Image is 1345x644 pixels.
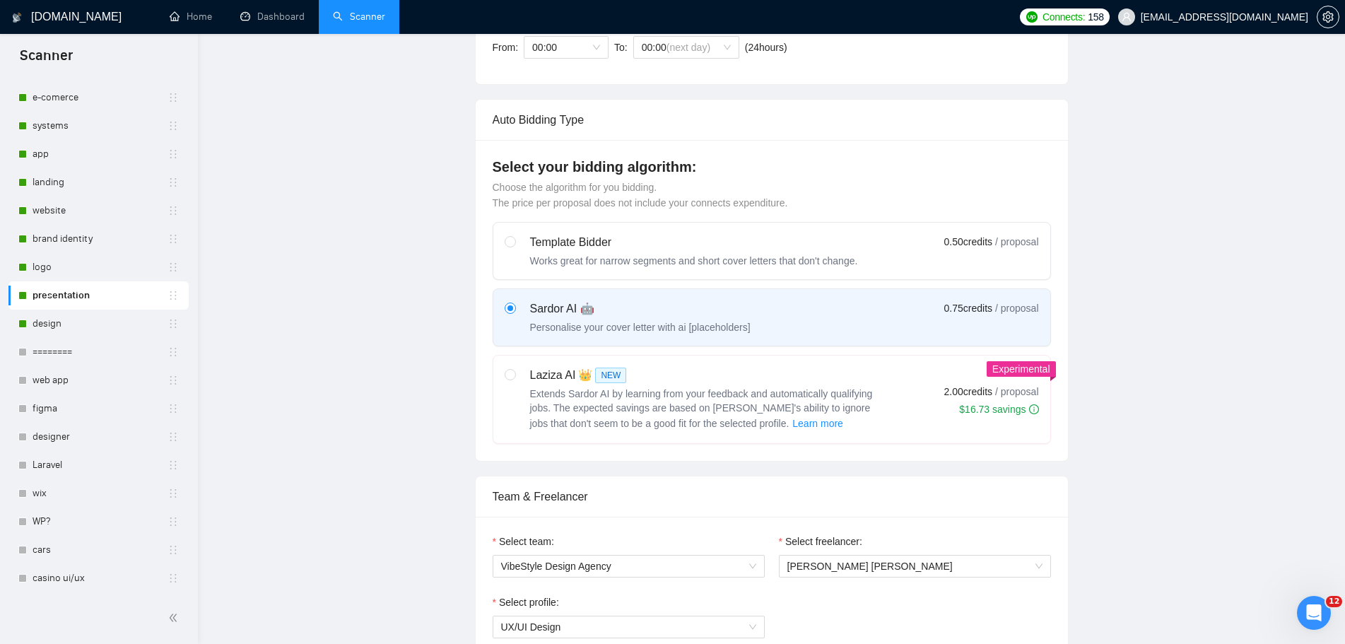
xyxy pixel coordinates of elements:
[493,534,554,549] label: Select team:
[33,197,168,225] a: website
[94,441,188,498] button: Чат
[944,300,992,316] span: 0.75 credits
[1317,6,1339,28] button: setting
[792,415,844,432] button: Laziza AI NEWExtends Sardor AI by learning from your feedback and automatically qualifying jobs. ...
[8,564,189,592] li: casino ui/ux
[33,253,168,281] a: logo
[33,508,168,536] a: WP?
[595,368,626,383] span: NEW
[1026,11,1038,23] img: upwork-logo.png
[168,611,182,625] span: double-left
[33,112,168,140] a: systems
[33,338,168,366] a: ========
[959,402,1038,416] div: $16.73 savings
[168,318,179,329] span: holder
[168,573,179,584] span: holder
[28,100,254,124] p: Здравствуйте! 👋
[532,37,600,58] span: 00:00
[614,42,628,53] span: To:
[33,564,168,592] a: casino ui/ux
[530,367,883,384] div: Laziza AI
[33,479,168,508] a: wix
[530,234,858,251] div: Template Bidder
[63,238,89,252] div: Dima
[8,508,189,536] li: WP?
[995,385,1038,399] span: / proposal
[8,310,189,338] li: design
[530,254,858,268] div: Works great for narrow segments and short cover letters that don't change.
[33,83,168,112] a: e-comerce
[995,235,1038,249] span: / proposal
[1042,9,1085,25] span: Connects:
[168,488,179,499] span: holder
[33,366,168,394] a: web app
[493,100,1051,140] div: Auto Bidding Type
[33,310,168,338] a: design
[243,23,269,48] div: Закрыть
[501,621,561,633] span: UX/UI Design
[1317,11,1339,23] a: setting
[8,197,189,225] li: website
[493,182,788,209] span: Choose the algorithm for you bidding. The price per proposal does not include your connects expen...
[33,394,168,423] a: figma
[642,37,731,58] span: 00:00
[1297,596,1331,630] iframe: Intercom live chat
[944,234,992,250] span: 0.50 credits
[168,346,179,358] span: holder
[33,225,168,253] a: brand identity
[530,300,751,317] div: Sardor AI 🤖
[168,233,179,245] span: holder
[20,428,262,469] div: 🔠 GigRadar Search Syntax: Query Operators for Optimized Job Searches
[493,157,1051,177] h4: Select your bidding algorithm:
[33,168,168,197] a: landing
[170,11,212,23] a: homeHome
[15,211,268,264] div: Profile image for DimaДоброго дня! Ми перевірили роботу системи та бачимо, що поки з відправками ...
[745,42,787,53] span: ( 24 hours)
[8,423,189,451] li: designer
[8,536,189,564] li: cars
[578,367,592,384] span: 👑
[151,23,180,51] img: Profile image for Viktor
[168,459,179,471] span: holder
[29,361,129,375] span: Поиск по статьям
[787,561,953,572] span: [PERSON_NAME] [PERSON_NAME]
[1326,596,1342,607] span: 12
[168,148,179,160] span: holder
[33,536,168,564] a: cars
[168,375,179,386] span: holder
[29,283,236,298] div: Отправить сообщение
[33,423,168,451] a: designer
[12,6,22,29] img: logo
[168,516,179,527] span: holder
[992,363,1050,375] span: Experimental
[8,253,189,281] li: logo
[214,476,257,486] span: Помощь
[8,168,189,197] li: landing
[33,281,168,310] a: presentation
[8,366,189,394] li: web app
[8,451,189,479] li: Laravel
[92,238,158,252] div: • 4 дн. назад
[530,388,873,429] span: Extends Sardor AI by learning from your feedback and automatically qualifying jobs. The expected ...
[8,281,189,310] li: presentation
[8,338,189,366] li: ========
[178,23,206,51] img: Profile image for Oleksandr
[205,23,233,51] img: Profile image for Nazar
[29,298,236,328] div: Обычно мы отвечаем в течение менее минуты
[14,271,269,340] div: Отправить сообщениеОбычно мы отвечаем в течение менее минуты
[530,320,751,334] div: Personalise your cover letter with ai [placeholders]
[8,83,189,112] li: e-comerce
[28,27,51,49] img: logo
[501,556,756,577] span: VibeStyle Design Agency
[333,11,385,23] a: searchScanner
[168,177,179,188] span: holder
[132,476,151,486] span: Чат
[14,190,269,264] div: Недавние сообщенияProfile image for DimaДоброго дня! Ми перевірили роботу системи та бачимо, що п...
[168,403,179,414] span: holder
[493,476,1051,517] div: Team & Freelancer
[189,441,283,498] button: Помощь
[33,451,168,479] a: Laravel
[63,224,1069,235] span: Доброго дня! Ми перевірили роботу системи та бачимо, що поки з відправками все добре, як і було з...
[8,140,189,168] li: app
